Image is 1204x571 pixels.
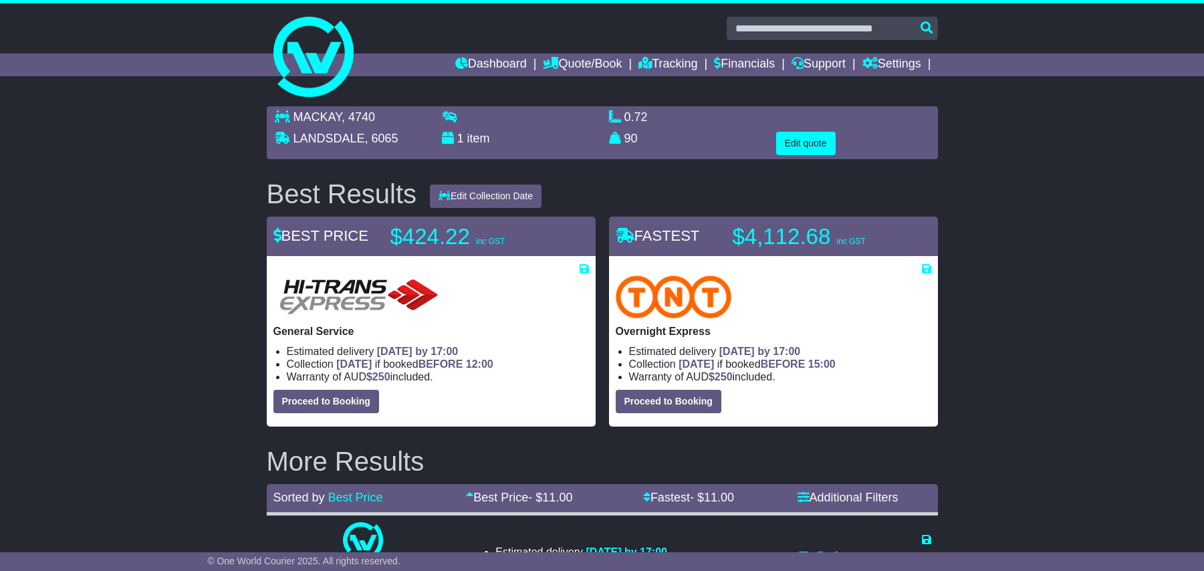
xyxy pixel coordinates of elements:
[455,53,527,76] a: Dashboard
[287,370,589,383] li: Warranty of AUD included.
[704,491,734,504] span: 11.00
[542,491,572,504] span: 11.00
[457,132,464,145] span: 1
[273,390,379,413] button: Proceed to Booking
[690,491,734,504] span: - $
[629,345,931,358] li: Estimated delivery
[714,53,775,76] a: Financials
[343,522,383,562] img: One World Courier: Same Day Nationwide(quotes take 0.5-1 hour)
[586,546,667,558] span: [DATE] by 17:00
[273,325,589,338] p: General Service
[624,110,648,124] span: 0.72
[679,358,714,370] span: [DATE]
[761,358,806,370] span: BEFORE
[798,491,898,504] a: Additional Filters
[207,556,400,566] span: © One World Courier 2025. All rights reserved.
[365,132,398,145] span: , 6065
[629,370,931,383] li: Warranty of AUD included.
[418,358,463,370] span: BEFORE
[792,53,846,76] a: Support
[273,275,445,318] img: HiTrans: General Service
[430,185,541,208] button: Edit Collection Date
[467,132,490,145] span: item
[616,275,732,318] img: TNT Domestic: Overnight Express
[342,110,375,124] span: , 4740
[709,371,733,382] span: $
[287,345,589,358] li: Estimated delivery
[366,371,390,382] span: $
[328,491,383,504] a: Best Price
[679,358,835,370] span: if booked
[638,53,697,76] a: Tracking
[476,237,505,246] span: inc GST
[629,358,931,370] li: Collection
[287,358,589,370] li: Collection
[528,491,572,504] span: - $
[390,223,558,250] p: $424.22
[808,358,836,370] span: 15:00
[719,346,801,357] span: [DATE] by 17:00
[336,358,372,370] span: [DATE]
[336,358,493,370] span: if booked
[733,223,900,250] p: $4,112.68
[372,371,390,382] span: 250
[267,447,938,476] h2: More Results
[377,346,459,357] span: [DATE] by 17:00
[495,546,667,558] li: Estimated delivery
[466,491,572,504] a: Best Price- $11.00
[273,491,325,504] span: Sorted by
[616,325,931,338] p: Overnight Express
[862,53,921,76] a: Settings
[643,491,734,504] a: Fastest- $11.00
[293,110,342,124] span: MACKAY
[543,53,622,76] a: Quote/Book
[273,227,368,244] span: BEST PRICE
[836,237,865,246] span: inc GST
[616,227,700,244] span: FASTEST
[616,390,721,413] button: Proceed to Booking
[293,132,365,145] span: LANDSDALE
[715,371,733,382] span: 250
[776,132,836,155] button: Edit quote
[624,132,638,145] span: 90
[260,179,424,209] div: Best Results
[466,358,493,370] span: 12:00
